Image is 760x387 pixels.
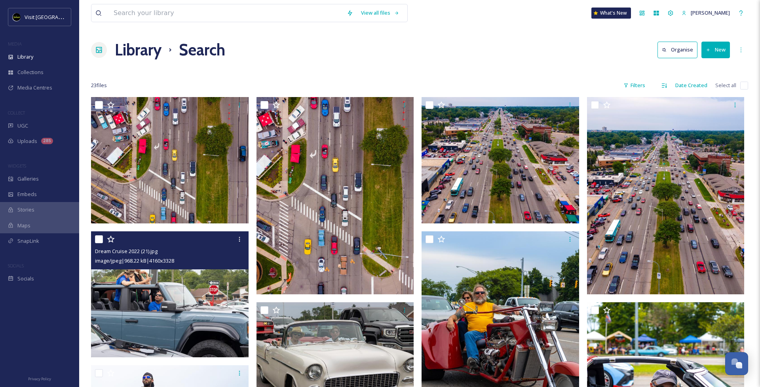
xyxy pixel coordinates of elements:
[28,376,51,381] span: Privacy Policy
[678,5,734,21] a: [PERSON_NAME]
[25,13,86,21] span: Visit [GEOGRAPHIC_DATA]
[587,97,745,294] img: Dream Cruise 2022 (1).jpg
[691,9,730,16] span: [PERSON_NAME]
[17,222,30,229] span: Maps
[95,248,158,255] span: Dream Cruise 2022 (21).jpg
[657,42,697,58] button: Organise
[657,42,701,58] a: Organise
[8,41,22,47] span: MEDIA
[17,237,39,245] span: SnapLink
[8,163,26,169] span: WIDGETS
[256,97,414,294] img: Dream Cruise 2022 (4).jpg
[17,137,37,145] span: Uploads
[619,78,649,93] div: Filters
[8,263,24,269] span: SOCIALS
[17,69,44,76] span: Collections
[8,110,25,116] span: COLLECT
[115,38,161,62] a: Library
[715,82,736,89] span: Select all
[725,352,748,375] button: Open Chat
[17,206,34,214] span: Stories
[591,8,631,19] a: What's New
[17,84,52,92] span: Media Centres
[91,97,249,223] img: Dream Cruise 2022 (6).jpg
[17,275,34,282] span: Socials
[357,5,403,21] a: View all files
[701,42,730,58] button: New
[28,374,51,383] a: Privacy Policy
[179,38,225,62] h1: Search
[91,82,107,89] span: 23 file s
[41,138,53,144] div: 285
[17,53,33,61] span: Library
[95,257,174,264] span: image/jpeg | 968.22 kB | 4160 x 3328
[110,4,343,22] input: Search your library
[671,78,711,93] div: Date Created
[422,97,579,223] img: Dream Cruise 2022 (17).jpg
[13,13,21,21] img: VISIT%20DETROIT%20LOGO%20-%20BLACK%20BACKGROUND.png
[17,175,39,183] span: Galleries
[17,122,28,130] span: UGC
[91,231,249,357] img: Dream Cruise 2022 (21).jpg
[17,191,37,198] span: Embeds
